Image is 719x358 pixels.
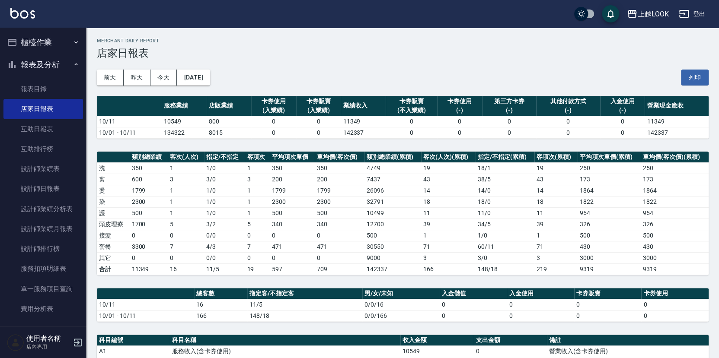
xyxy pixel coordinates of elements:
td: 800 [207,116,252,127]
a: 報表目錄 [3,79,83,99]
td: 其它 [97,252,130,263]
td: 11/5 [247,299,362,310]
table: a dense table [97,288,709,322]
div: (入業績) [253,106,294,115]
td: 0 [245,230,270,241]
td: 18 [421,196,476,207]
td: 60 / 11 [476,241,534,252]
td: 0 [536,127,600,138]
div: 卡券販賣 [388,97,435,106]
td: 1 / 0 [204,185,245,196]
img: Person [7,334,24,351]
td: 166 [421,263,476,275]
td: 1 [245,196,270,207]
td: 30550 [364,241,421,252]
td: 1 / 0 [204,162,245,174]
td: 1822 [641,196,709,207]
td: 5 [245,219,270,230]
td: 0 [296,127,341,138]
td: 134322 [162,127,207,138]
th: 卡券販賣 [574,288,642,299]
td: 500 [130,207,168,219]
td: 1 [168,196,204,207]
td: 1 [245,162,270,174]
td: 0 [482,127,537,138]
td: 1 [245,185,270,196]
td: 1700 [130,219,168,230]
td: 3 [421,252,476,263]
th: 指定客/不指定客 [247,288,362,299]
td: 2300 [270,196,315,207]
td: 11 [421,207,476,219]
td: 71 [534,241,578,252]
div: 卡券販賣 [298,97,339,106]
table: a dense table [97,152,709,275]
td: 43 [421,174,476,185]
h2: Merchant Daily Report [97,38,709,44]
td: 0 / 0 [204,252,245,263]
td: 3 / 2 [204,219,245,230]
td: 1799 [270,185,315,196]
td: 9000 [364,252,421,263]
td: 142337 [341,127,386,138]
td: 350 [130,162,168,174]
th: 店販業績 [207,96,252,116]
td: 16 [168,263,204,275]
td: 0 [251,127,296,138]
td: 0 [130,230,168,241]
th: 卡券使用 [641,288,709,299]
td: 剪 [97,174,130,185]
th: 平均項次單價 [270,152,315,163]
td: 0 [251,116,296,127]
td: 10549 [162,116,207,127]
th: 客項次(累積) [534,152,578,163]
td: 148/18 [247,310,362,321]
td: 7437 [364,174,421,185]
div: (-) [439,106,480,115]
td: 148/18 [476,263,534,275]
td: 0 [270,252,315,263]
a: 互助日報表 [3,119,83,139]
td: 10/01 - 10/11 [97,310,194,321]
a: 費用分析表 [3,299,83,319]
td: 0 [296,116,341,127]
td: 250 [641,162,709,174]
td: 18 / 0 [476,196,534,207]
td: 1864 [578,185,641,196]
td: 7 [168,241,204,252]
td: 0 [600,127,645,138]
th: 服務業績 [162,96,207,116]
h3: 店家日報表 [97,47,709,59]
td: 38 / 5 [476,174,534,185]
td: 0 [270,230,315,241]
td: 3000 [578,252,641,263]
a: 互助排行榜 [3,139,83,159]
td: 接髮 [97,230,130,241]
td: 326 [641,219,709,230]
th: 入金儲值 [440,288,507,299]
td: 39 [421,219,476,230]
th: 指定/不指定(累積) [476,152,534,163]
td: 3 [168,174,204,185]
div: (-) [484,106,534,115]
td: 18 [534,196,578,207]
td: 19 [534,162,578,174]
td: 8015 [207,127,252,138]
td: 43 [534,174,578,185]
td: 0 [440,310,507,321]
td: 10/11 [97,116,162,127]
td: 14 [421,185,476,196]
td: 4749 [364,162,421,174]
button: 列印 [681,70,709,86]
td: 350 [270,162,315,174]
td: 2300 [315,196,364,207]
td: 14 / 0 [476,185,534,196]
td: 500 [641,230,709,241]
td: 0 [245,252,270,263]
td: 350 [315,162,364,174]
td: 1 [534,230,578,241]
th: 支出金額 [474,335,547,346]
td: 0 [600,116,645,127]
td: 0/0/166 [362,310,440,321]
td: 套餐 [97,241,130,252]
